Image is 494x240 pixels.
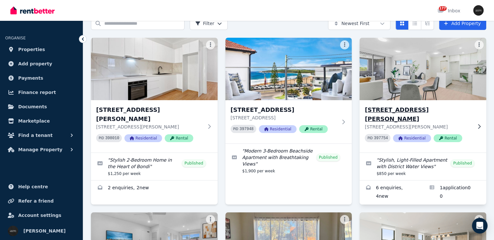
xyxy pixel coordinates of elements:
[91,38,218,100] img: 12 Griffith Ave, North Bondi
[365,124,472,130] p: [STREET_ADDRESS][PERSON_NAME]
[91,38,218,153] a: 12 Griffith Ave, North Bondi[STREET_ADDRESS][PERSON_NAME][STREET_ADDRESS][PERSON_NAME]PID 398010R...
[396,17,409,30] button: Card view
[408,17,421,30] button: Compact list view
[5,114,78,127] a: Marketplace
[190,17,228,30] button: Filter
[240,127,254,131] code: 397948
[423,180,486,205] a: Applications for 610/26-32 Marsh St, Wolli Creek
[225,144,352,178] a: Edit listing: Modern 3-Bedroom Beachside Apartment with Breathtaking Views
[396,17,434,30] div: View options
[5,43,78,56] a: Properties
[91,153,218,180] a: Edit listing: Stylish 2-Bedroom Home in the Heart of Bondi
[91,180,218,196] a: Enquiries for 12 Griffith Ave, North Bondi
[340,215,349,224] button: More options
[437,7,460,14] div: Inbox
[18,197,54,205] span: Refer a friend
[195,20,214,27] span: Filter
[23,227,66,235] span: [PERSON_NAME]
[18,46,45,53] span: Properties
[328,17,390,30] button: Newest First
[18,183,48,191] span: Help centre
[5,209,78,222] a: Account settings
[5,129,78,142] button: Find a tenant
[357,36,489,102] img: 610/26-32 Marsh St, Wolli Creek
[340,40,349,49] button: More options
[367,136,373,140] small: PID
[5,72,78,85] a: Payments
[439,6,447,11] span: 177
[18,117,50,125] span: Marketplace
[99,136,104,140] small: PID
[5,100,78,113] a: Documents
[18,131,53,139] span: Find a tenant
[18,88,56,96] span: Finance report
[10,6,55,15] img: RentBetter
[365,105,472,124] h3: [STREET_ADDRESS][PERSON_NAME]
[165,134,193,142] span: Rental
[341,20,369,27] span: Newest First
[5,36,26,40] span: ORGANISE
[18,211,61,219] span: Account settings
[18,146,62,153] span: Manage Property
[439,17,486,30] a: Add Property
[96,124,203,130] p: [STREET_ADDRESS][PERSON_NAME]
[5,143,78,156] button: Manage Property
[206,40,215,49] button: More options
[374,136,388,140] code: 397754
[96,105,203,124] h3: [STREET_ADDRESS][PERSON_NAME]
[472,218,488,233] div: Open Intercom Messenger
[225,38,352,143] a: 1/2 Severn St, Maroubra[STREET_ADDRESS][STREET_ADDRESS]PID 397948ResidentialRental
[475,40,484,49] button: More options
[231,105,338,114] h3: [STREET_ADDRESS]
[5,180,78,193] a: Help centre
[434,134,462,142] span: Rental
[5,57,78,70] a: Add property
[5,86,78,99] a: Finance report
[475,215,484,224] button: More options
[393,134,431,142] span: Residential
[18,74,43,82] span: Payments
[299,125,328,133] span: Rental
[360,153,486,180] a: Edit listing: Stylish, Light-Filled Apartment with District Water Views
[360,180,423,205] a: Enquiries for 610/26-32 Marsh St, Wolli Creek
[473,5,484,16] img: Tim Troy
[5,194,78,207] a: Refer a friend
[231,114,338,121] p: [STREET_ADDRESS]
[225,38,352,100] img: 1/2 Severn St, Maroubra
[421,17,434,30] button: Expanded list view
[18,60,52,68] span: Add property
[360,38,486,153] a: 610/26-32 Marsh St, Wolli Creek[STREET_ADDRESS][PERSON_NAME][STREET_ADDRESS][PERSON_NAME]PID 3977...
[18,103,47,111] span: Documents
[206,215,215,224] button: More options
[233,127,238,131] small: PID
[105,136,119,140] code: 398010
[8,226,18,236] img: Tim Troy
[124,134,162,142] span: Residential
[259,125,297,133] span: Residential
